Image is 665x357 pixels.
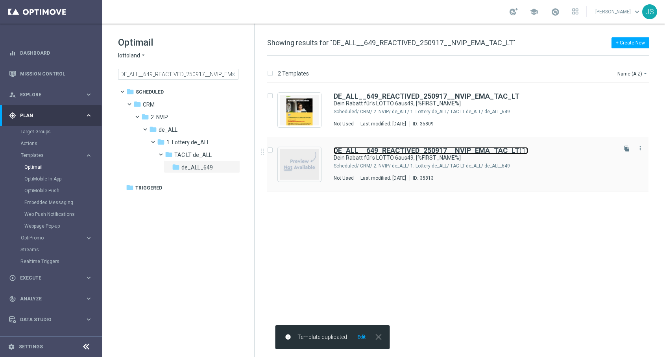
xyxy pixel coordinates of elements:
[278,70,309,77] p: 2 Templates
[9,71,93,77] button: Mission Control
[642,70,648,77] i: arrow_drop_down
[24,188,82,194] a: OptiMobile Push
[9,274,85,282] div: Execute
[24,199,82,206] a: Embedded Messaging
[20,317,85,322] span: Data Studio
[24,197,102,208] div: Embedded Messaging
[181,164,213,171] span: de_ALL_649
[24,208,102,220] div: Web Push Notifications
[20,232,102,244] div: OptiPromo
[20,140,82,147] a: Actions
[157,138,165,146] i: folder
[24,211,82,217] a: Web Push Notifications
[20,276,85,280] span: Execute
[230,71,236,77] span: close
[9,112,93,119] div: gps_fixed Plan keyboard_arrow_right
[143,101,155,108] span: CRM
[24,185,102,197] div: OptiMobile Push
[373,332,384,342] i: close
[334,154,615,162] div: Dein Rabatt für's LOTTO 6aus49, [%FIRST_NAME%]
[9,295,85,302] div: Analyze
[636,144,644,153] button: more_vert
[259,83,663,137] div: Press SPACE to select this row.
[20,330,82,351] a: Optibot
[9,50,16,57] i: equalizer
[85,234,92,242] i: keyboard_arrow_right
[20,42,92,63] a: Dashboard
[118,52,140,59] span: lottoland
[611,37,649,48] button: + Create New
[9,296,93,302] div: track_changes Analyze keyboard_arrow_right
[85,295,92,302] i: keyboard_arrow_right
[617,69,649,78] button: Name (A-Z)arrow_drop_down
[633,7,641,16] span: keyboard_arrow_down
[297,334,347,340] span: Template duplicated
[259,137,663,191] div: Press SPACE to select this row.
[20,92,85,97] span: Explore
[24,220,102,232] div: Webpage Pop-up
[85,112,92,119] i: keyboard_arrow_right
[334,109,359,115] div: Scheduled/
[85,274,92,282] i: keyboard_arrow_right
[280,95,319,125] img: 35809.jpeg
[133,100,141,108] i: folder
[20,126,102,138] div: Target Groups
[624,145,630,152] i: file_copy
[85,152,92,159] i: keyboard_arrow_right
[9,274,16,282] i: play_circle_outline
[135,184,162,191] span: Triggered
[530,7,538,16] span: school
[174,151,212,158] span: TAC LT de_ALL
[409,175,434,181] div: ID:
[20,296,85,301] span: Analyze
[8,343,15,350] i: settings
[9,112,16,119] i: gps_fixed
[151,114,168,121] span: 2. NVIP
[21,153,85,158] div: Templates
[285,334,291,340] i: info
[20,138,102,149] div: Actions
[20,152,93,158] button: Templates keyboard_arrow_right
[334,175,354,181] div: Not Used
[334,154,597,162] a: Dein Rabatt für's LOTTO 6aus49, [%FIRST_NAME%]
[24,223,82,229] a: Webpage Pop-up
[595,6,642,18] a: [PERSON_NAME]keyboard_arrow_down
[20,256,102,267] div: Realtime Triggers
[118,69,238,80] input: Search Template
[20,235,93,241] div: OptiPromo keyboard_arrow_right
[20,149,102,232] div: Templates
[334,163,359,169] div: Scheduled/
[642,4,657,19] div: JS
[21,236,77,240] span: OptiPromo
[166,139,210,146] span: 1. Lottery de_ALL
[136,88,164,96] span: Scheduled
[9,112,85,119] div: Plan
[85,91,92,98] i: keyboard_arrow_right
[24,176,82,182] a: OptiMobile In-App
[334,147,528,154] a: DE_ALL__649_REACTIVED_250917__NVIP_EMA_TAC_LT(1)
[420,175,434,181] div: 35813
[9,316,85,323] div: Data Studio
[9,50,93,56] button: equalizer Dashboard
[141,113,149,121] i: folder
[334,100,597,107] a: Dein Rabatt für's LOTTO 6aus49, [%FIRST_NAME%]
[159,126,177,133] span: de_ALL
[267,39,515,47] span: Showing results for "DE_ALL__649_REACTIVED_250917__NVIP_EMA_TAC_LT"
[149,125,157,133] i: folder
[21,153,77,158] span: Templates
[9,63,92,84] div: Mission Control
[334,93,519,100] a: DE_ALL__649_REACTIVED_250917__NVIP_EMA_TAC_LT
[9,92,93,98] button: person_search Explore keyboard_arrow_right
[334,100,615,107] div: Dein Rabatt für's LOTTO 6aus49, [%FIRST_NAME%]
[19,344,43,349] a: Settings
[360,163,615,169] div: Scheduled/CRM/2. NVIP/de_ALL/1. Lottery de_ALL/TAC LT de_ALL/de_ALL_649
[20,113,85,118] span: Plan
[20,244,102,256] div: Streams
[334,121,354,127] div: Not Used
[9,275,93,281] button: play_circle_outline Execute keyboard_arrow_right
[357,175,409,181] div: Last modified: [DATE]
[126,184,134,191] i: folder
